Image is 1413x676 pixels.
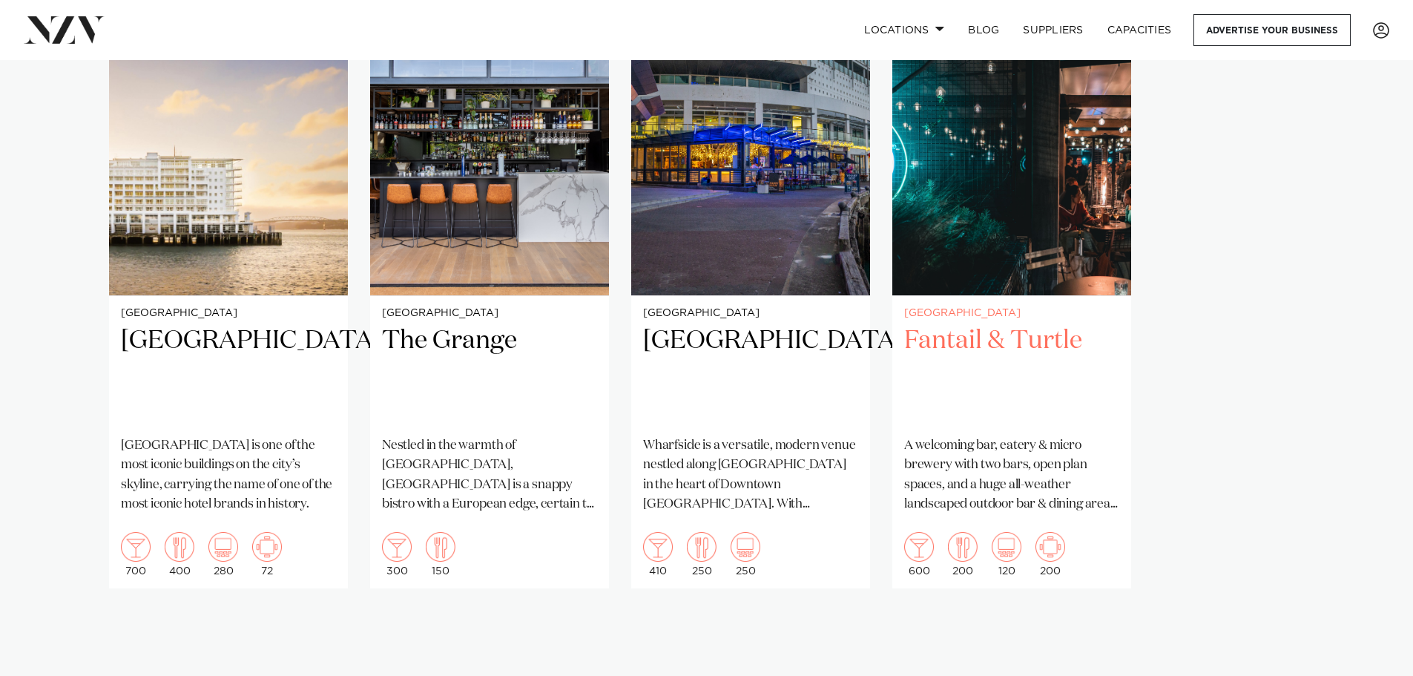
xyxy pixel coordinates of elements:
div: 400 [165,532,194,577]
p: Wharfside is a versatile, modern venue nestled along [GEOGRAPHIC_DATA] in the heart of Downtown [... [643,436,858,514]
div: 280 [208,532,238,577]
p: [GEOGRAPHIC_DATA] is one of the most iconic buildings on the city’s skyline, carrying the name of... [121,436,336,514]
h2: [GEOGRAPHIC_DATA] [643,324,858,424]
div: 200 [948,532,978,577]
a: Locations [852,14,956,46]
div: 700 [121,532,151,577]
img: theatre.png [992,532,1021,562]
a: BLOG [956,14,1011,46]
a: SUPPLIERS [1011,14,1095,46]
img: dining.png [165,532,194,562]
div: 250 [687,532,717,577]
small: [GEOGRAPHIC_DATA] [382,308,597,319]
div: 250 [731,532,760,577]
p: Nestled in the warmth of [GEOGRAPHIC_DATA], [GEOGRAPHIC_DATA] is a snappy bistro with a European ... [382,436,597,514]
img: meeting.png [1035,532,1065,562]
div: 600 [904,532,934,577]
img: theatre.png [731,532,760,562]
img: cocktail.png [643,532,673,562]
img: dining.png [948,532,978,562]
div: 300 [382,532,412,577]
img: cocktail.png [382,532,412,562]
img: dining.png [426,532,455,562]
img: theatre.png [208,532,238,562]
div: 410 [643,532,673,577]
small: [GEOGRAPHIC_DATA] [643,308,858,319]
img: dining.png [687,532,717,562]
a: Advertise your business [1193,14,1351,46]
small: [GEOGRAPHIC_DATA] [904,308,1119,319]
img: cocktail.png [121,532,151,562]
img: meeting.png [252,532,282,562]
h2: [GEOGRAPHIC_DATA] [121,324,336,424]
small: [GEOGRAPHIC_DATA] [121,308,336,319]
img: cocktail.png [904,532,934,562]
h2: Fantail & Turtle [904,324,1119,424]
a: Capacities [1096,14,1184,46]
div: 120 [992,532,1021,577]
div: 200 [1035,532,1065,577]
h2: The Grange [382,324,597,424]
img: nzv-logo.png [24,16,105,43]
div: 72 [252,532,282,577]
div: 150 [426,532,455,577]
p: A welcoming bar, eatery & micro brewery with two bars, open plan spaces, and a huge all-weather l... [904,436,1119,514]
